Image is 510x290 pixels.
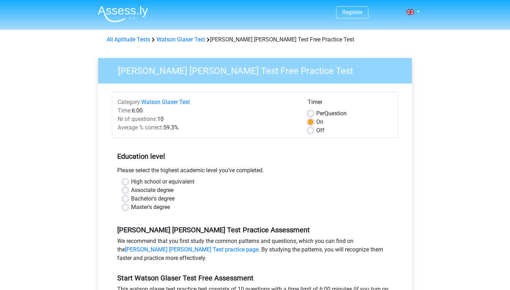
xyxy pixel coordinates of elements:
label: Off [316,126,324,135]
a: Watson Glaser Test [141,99,190,105]
span: Nr of questions: [118,116,157,122]
label: On [316,118,323,126]
label: High school or equivalent [131,178,194,186]
a: Watson Glaser Test [157,36,205,43]
div: Please select the highest academic level you’ve completed. [112,166,398,178]
h5: Start Watson Glaser Test Free Assessment [117,274,393,282]
img: Assessly [98,6,148,22]
label: Bachelor's degree [131,195,175,203]
a: Register [342,9,362,16]
div: 59.3% [112,123,302,132]
h3: [PERSON_NAME] [PERSON_NAME] Test Free Practice Test [109,63,407,76]
div: We recommend that you first study the common patterns and questions, which you can find on the . ... [112,237,398,265]
div: Timer [308,98,392,109]
span: Average % correct: [118,124,163,131]
a: [PERSON_NAME] [PERSON_NAME] Test practice page [125,246,259,253]
div: 6:00 [112,106,302,115]
label: Master's degree [131,203,170,211]
div: 10 [112,115,302,123]
div: [PERSON_NAME] [PERSON_NAME] Test Free Practice Test [104,35,406,44]
span: Per [316,110,324,117]
a: All Aptitude Tests [107,36,150,43]
label: Question [316,109,347,118]
span: Time: [118,107,132,114]
span: Category: [118,99,141,105]
h5: Education level [117,149,393,163]
h5: [PERSON_NAME] [PERSON_NAME] Test Practice Assessment [117,226,393,234]
label: Associate degree [131,186,174,195]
